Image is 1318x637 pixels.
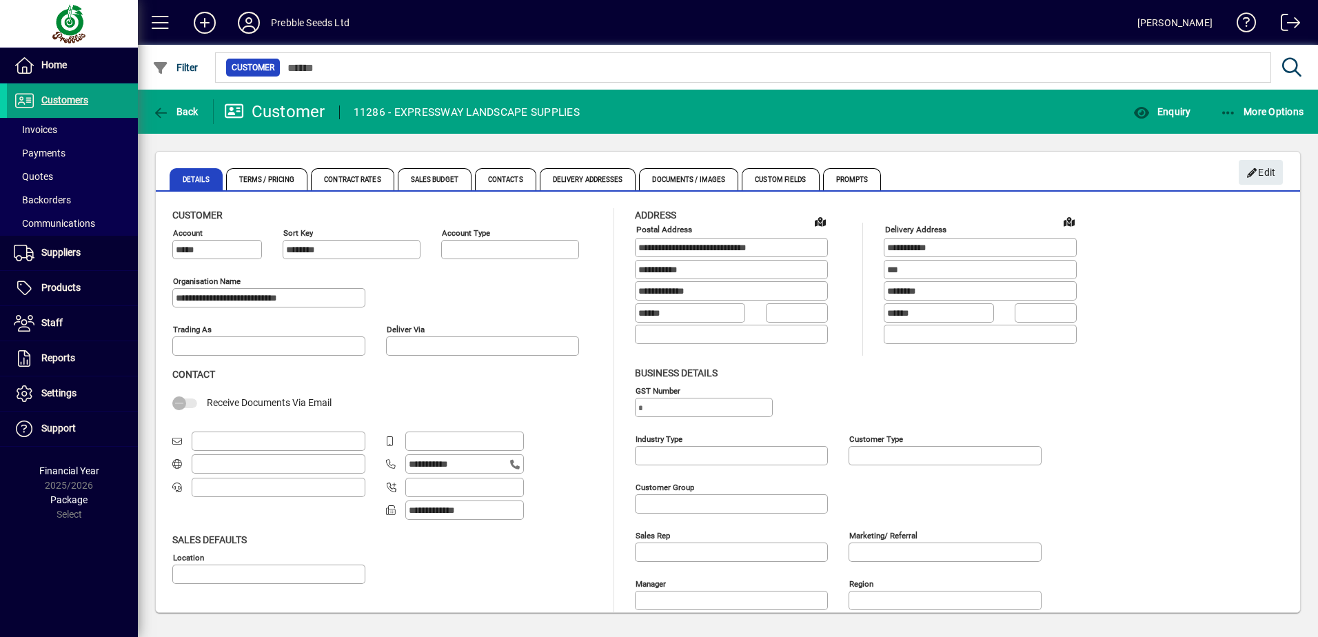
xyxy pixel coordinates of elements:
[1137,12,1213,34] div: [PERSON_NAME]
[149,99,202,124] button: Back
[14,218,95,229] span: Communications
[809,210,831,232] a: View on map
[1133,106,1190,117] span: Enquiry
[7,412,138,446] a: Support
[7,271,138,305] a: Products
[635,210,676,221] span: Address
[636,530,670,540] mat-label: Sales rep
[1226,3,1257,48] a: Knowledge Base
[224,101,325,123] div: Customer
[1217,99,1308,124] button: More Options
[41,317,63,328] span: Staff
[7,341,138,376] a: Reports
[227,10,271,35] button: Profile
[39,465,99,476] span: Financial Year
[311,168,394,190] span: Contract Rates
[636,434,682,443] mat-label: Industry type
[636,385,680,395] mat-label: GST Number
[7,141,138,165] a: Payments
[7,306,138,341] a: Staff
[41,282,81,293] span: Products
[14,171,53,182] span: Quotes
[1270,3,1301,48] a: Logout
[742,168,819,190] span: Custom Fields
[283,228,313,238] mat-label: Sort key
[475,168,536,190] span: Contacts
[14,194,71,205] span: Backorders
[635,367,718,378] span: Business details
[152,106,199,117] span: Back
[7,212,138,235] a: Communications
[7,48,138,83] a: Home
[41,387,77,398] span: Settings
[1130,99,1194,124] button: Enquiry
[442,228,490,238] mat-label: Account Type
[636,578,666,588] mat-label: Manager
[138,99,214,124] app-page-header-button: Back
[41,247,81,258] span: Suppliers
[226,168,308,190] span: Terms / Pricing
[41,352,75,363] span: Reports
[1239,160,1283,185] button: Edit
[173,552,204,562] mat-label: Location
[183,10,227,35] button: Add
[849,578,873,588] mat-label: Region
[173,228,203,238] mat-label: Account
[172,210,223,221] span: Customer
[7,188,138,212] a: Backorders
[1220,106,1304,117] span: More Options
[387,325,425,334] mat-label: Deliver via
[173,276,241,286] mat-label: Organisation name
[7,236,138,270] a: Suppliers
[354,101,580,123] div: 11286 - EXPRESSWAY LANDSCAPE SUPPLIES
[540,168,636,190] span: Delivery Addresses
[207,397,332,408] span: Receive Documents Via Email
[172,369,215,380] span: Contact
[170,168,223,190] span: Details
[823,168,882,190] span: Prompts
[849,434,903,443] mat-label: Customer type
[271,12,349,34] div: Prebble Seeds Ltd
[172,534,247,545] span: Sales defaults
[7,165,138,188] a: Quotes
[636,482,694,492] mat-label: Customer group
[1058,210,1080,232] a: View on map
[50,494,88,505] span: Package
[849,530,917,540] mat-label: Marketing/ Referral
[7,376,138,411] a: Settings
[152,62,199,73] span: Filter
[14,124,57,135] span: Invoices
[41,423,76,434] span: Support
[14,148,65,159] span: Payments
[173,325,212,334] mat-label: Trading as
[398,168,472,190] span: Sales Budget
[41,59,67,70] span: Home
[41,94,88,105] span: Customers
[232,61,274,74] span: Customer
[7,118,138,141] a: Invoices
[149,55,202,80] button: Filter
[1246,161,1276,184] span: Edit
[639,168,738,190] span: Documents / Images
